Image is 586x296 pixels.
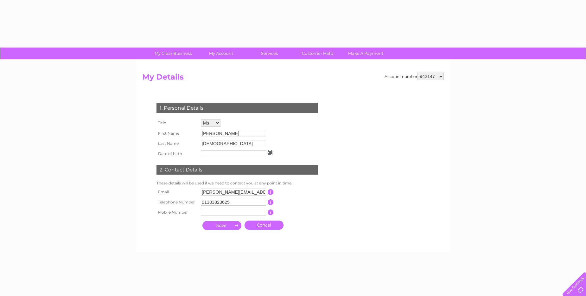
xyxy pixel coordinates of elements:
img: ... [268,150,272,155]
th: Last Name [155,138,199,149]
a: My Account [195,48,247,59]
div: Account number [385,73,444,80]
th: Telephone Number [155,197,199,207]
a: Make A Payment [340,48,392,59]
a: Services [243,48,296,59]
input: Information [268,199,274,205]
a: Customer Help [291,48,344,59]
input: Information [268,209,274,215]
input: Information [268,189,274,195]
div: 1. Personal Details [156,103,318,113]
th: First Name [155,128,199,138]
th: Date of birth [155,149,199,159]
input: Submit [202,221,241,230]
th: Title [155,118,199,128]
div: 2. Contact Details [156,165,318,175]
td: These details will be used if we need to contact you at any point in time. [155,179,320,187]
a: Cancel [245,221,283,230]
a: My Clear Business [147,48,199,59]
th: Mobile Number [155,207,199,217]
th: Email [155,187,199,197]
h2: My Details [142,73,444,85]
